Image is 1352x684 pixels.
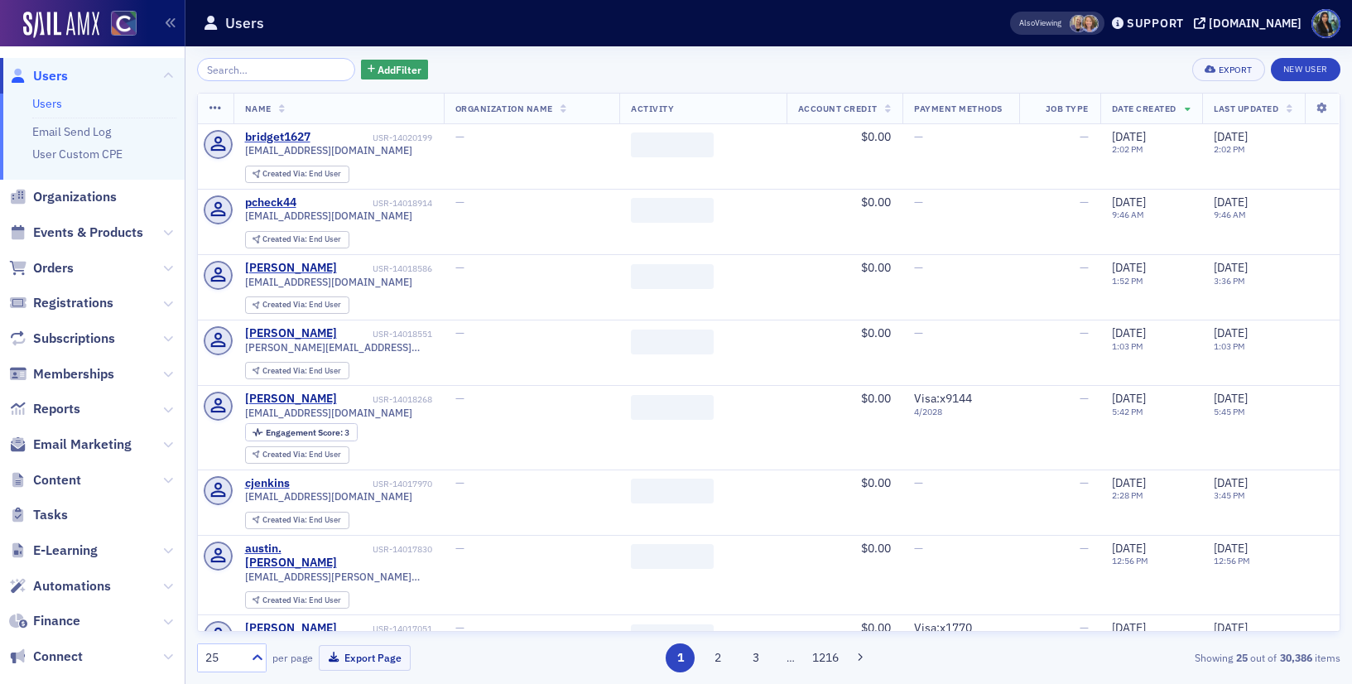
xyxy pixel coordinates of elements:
span: [DATE] [1112,325,1146,340]
time: 1:52 PM [1112,275,1143,287]
span: [DATE] [1214,391,1248,406]
span: $0.00 [861,541,891,556]
span: $0.00 [861,260,891,275]
button: AddFilter [361,60,429,80]
time: 9:46 AM [1214,209,1246,220]
input: Search… [197,58,355,81]
div: [PERSON_NAME] [245,326,337,341]
button: 2 [704,643,733,672]
span: [DATE] [1112,195,1146,210]
div: USR-14018268 [339,394,432,405]
div: USR-14017051 [339,624,432,634]
span: — [455,620,464,635]
span: Finance [33,612,80,630]
span: [DATE] [1112,541,1146,556]
span: ‌ [631,198,714,223]
span: [EMAIL_ADDRESS][DOMAIN_NAME] [245,144,412,157]
a: [PERSON_NAME] [245,261,337,276]
div: Support [1127,16,1184,31]
span: — [914,325,923,340]
strong: 30,386 [1277,650,1315,665]
div: Created Via: End User [245,362,349,379]
a: Connect [9,648,83,666]
span: — [455,129,464,144]
a: Content [9,471,81,489]
label: per page [272,650,313,665]
span: [DATE] [1112,260,1146,275]
span: Alicia Gelinas [1070,15,1087,32]
div: Created Via: End User [245,512,349,529]
a: austin.[PERSON_NAME] [245,542,370,571]
span: ‌ [631,624,714,649]
a: [PERSON_NAME] [245,392,337,407]
span: Name [245,103,272,114]
time: 3:36 PM [1214,275,1245,287]
a: Email Marketing [9,436,132,454]
span: Viewing [1019,17,1061,29]
div: Engagement Score: 3 [245,423,358,441]
span: Content [33,471,81,489]
a: Orders [9,259,74,277]
span: Account Credit [798,103,877,114]
a: pcheck44 [245,195,296,210]
span: ‌ [631,544,714,569]
span: ‌ [631,479,714,503]
span: — [914,260,923,275]
span: — [455,260,464,275]
button: Export [1192,58,1264,81]
span: Organizations [33,188,117,206]
div: 3 [266,428,349,437]
span: Created Via : [262,595,309,605]
div: [DOMAIN_NAME] [1209,16,1301,31]
a: Finance [9,612,80,630]
span: — [455,195,464,210]
div: USR-14018551 [339,329,432,340]
time: 2:28 PM [1112,489,1143,501]
time: 5:42 PM [1112,406,1143,417]
div: Created Via: End User [245,591,349,609]
span: Engagement Score : [266,426,344,438]
span: Email Marketing [33,436,132,454]
div: End User [262,301,341,310]
div: USR-14017970 [292,479,432,489]
span: Connect [33,648,83,666]
a: Reports [9,400,80,418]
h1: Users [225,13,264,33]
span: Payment Methods [914,103,1003,114]
span: — [914,195,923,210]
span: Date Created [1112,103,1176,114]
div: Created Via: End User [245,166,349,183]
span: — [455,475,464,490]
time: 1:03 PM [1112,340,1143,352]
time: 9:46 AM [1112,209,1144,220]
span: — [1080,620,1089,635]
div: USR-14018586 [339,263,432,274]
div: End User [262,170,341,179]
span: Job Type [1046,103,1089,114]
a: Users [9,67,68,85]
span: — [1080,325,1089,340]
span: [EMAIL_ADDRESS][DOMAIN_NAME] [245,276,412,288]
span: [EMAIL_ADDRESS][PERSON_NAME][DOMAIN_NAME] [245,571,432,583]
span: — [1080,195,1089,210]
a: Automations [9,577,111,595]
div: Created Via: End User [245,296,349,314]
span: Created Via : [262,449,309,460]
span: [DATE] [1112,475,1146,490]
a: New User [1271,58,1340,81]
span: Activity [631,103,674,114]
span: — [1080,391,1089,406]
div: USR-14020199 [313,132,432,143]
span: Created Via : [262,299,309,310]
button: [DOMAIN_NAME] [1194,17,1307,29]
span: [DATE] [1214,195,1248,210]
span: Visa : x9144 [914,391,972,406]
a: bridget1627 [245,130,310,145]
span: Events & Products [33,224,143,242]
span: Tasks [33,506,68,524]
time: 2:02 PM [1214,143,1245,155]
div: USR-14018914 [299,198,432,209]
span: [EMAIL_ADDRESS][DOMAIN_NAME] [245,490,412,503]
